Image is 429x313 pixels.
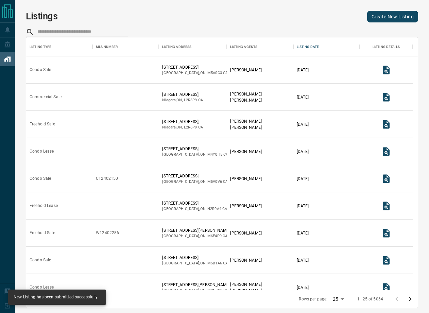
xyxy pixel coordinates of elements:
[299,296,327,302] p: Rows per page:
[162,152,228,157] p: [GEOGRAPHIC_DATA] , ON , CA
[297,284,309,291] p: [DATE]
[297,176,309,182] p: [DATE]
[379,63,393,77] button: View Listing Details
[162,37,191,56] div: Listing Address
[230,124,261,131] p: [PERSON_NAME]
[207,261,222,265] span: m5b1a6
[30,257,51,263] div: Condo Sale
[162,282,230,288] p: [STREET_ADDRESS][PERSON_NAME]
[162,227,230,233] p: [STREET_ADDRESS][PERSON_NAME]
[297,257,309,263] p: [DATE]
[297,203,309,209] p: [DATE]
[373,37,400,56] div: Listing Details
[162,119,203,125] p: [STREET_ADDRESS],
[30,37,52,56] div: Listing Type
[297,37,319,56] div: Listing Date
[227,37,293,56] div: Listing Agents
[96,230,119,236] div: W12402286
[330,294,346,304] div: 25
[162,200,227,206] p: [STREET_ADDRESS]
[30,94,62,100] div: Commercial Sale
[230,176,261,182] p: [PERSON_NAME]
[92,37,159,56] div: MLS Number
[207,152,222,157] span: m4y0h5
[379,281,393,294] button: View Listing Details
[207,207,221,211] span: n2r0a4
[207,179,222,184] span: m5v0v6
[30,203,58,209] div: Freehold Lease
[162,98,203,103] p: Niagara , ON , CA
[162,255,228,261] p: [STREET_ADDRESS]
[26,37,92,56] div: Listing Type
[297,149,309,155] p: [DATE]
[230,91,261,97] p: [PERSON_NAME]
[230,230,261,236] p: [PERSON_NAME]
[230,281,261,288] p: [PERSON_NAME]
[162,70,228,76] p: [GEOGRAPHIC_DATA] , ON , CA
[96,37,118,56] div: MLS Number
[159,37,227,56] div: Listing Address
[30,176,51,181] div: Condo Sale
[30,284,54,290] div: Condo Lease
[230,67,261,73] p: [PERSON_NAME]
[379,172,393,186] button: View Listing Details
[162,125,203,130] p: Niagara , ON , CA
[162,261,228,266] p: [GEOGRAPHIC_DATA] , ON , CA
[297,67,309,73] p: [DATE]
[30,121,55,127] div: Freehold Sale
[207,288,222,293] span: m2n0c2
[404,292,417,306] button: Go to next page
[293,37,360,56] div: Listing Date
[379,90,393,104] button: View Listing Details
[162,233,230,239] p: [GEOGRAPHIC_DATA] , ON , CA
[230,149,261,155] p: [PERSON_NAME]
[30,67,51,73] div: Condo Sale
[360,37,413,56] div: Listing Details
[162,179,228,185] p: [GEOGRAPHIC_DATA] , ON , CA
[162,206,227,212] p: [GEOGRAPHIC_DATA] , ON , CA
[230,257,261,263] p: [PERSON_NAME]
[162,288,230,293] p: [GEOGRAPHIC_DATA] , ON , CA
[379,254,393,267] button: View Listing Details
[379,226,393,240] button: View Listing Details
[379,199,393,213] button: View Listing Details
[357,296,383,302] p: 1–25 of 5064
[162,91,203,98] p: [STREET_ADDRESS],
[162,146,228,152] p: [STREET_ADDRESS]
[230,203,261,209] p: [PERSON_NAME]
[379,145,393,158] button: View Listing Details
[230,37,257,56] div: Listing Agents
[184,125,197,129] span: l2r6p9
[379,118,393,131] button: View Listing Details
[14,292,98,303] div: New Listing has been submitted successfully
[230,288,261,294] p: [PERSON_NAME]
[230,97,261,103] p: [PERSON_NAME]
[30,230,55,236] div: Freehold Sale
[26,11,58,22] h1: Listings
[96,176,118,181] div: C12402150
[207,71,222,75] span: m5a0c3
[184,98,197,102] span: l2r6p9
[162,64,228,70] p: [STREET_ADDRESS]
[30,149,54,154] div: Condo Lease
[207,234,222,238] span: m6e4p9
[297,230,309,236] p: [DATE]
[230,118,261,124] p: [PERSON_NAME]
[297,121,309,127] p: [DATE]
[367,11,418,22] a: Create New Listing
[297,94,309,100] p: [DATE]
[162,173,228,179] p: [STREET_ADDRESS]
